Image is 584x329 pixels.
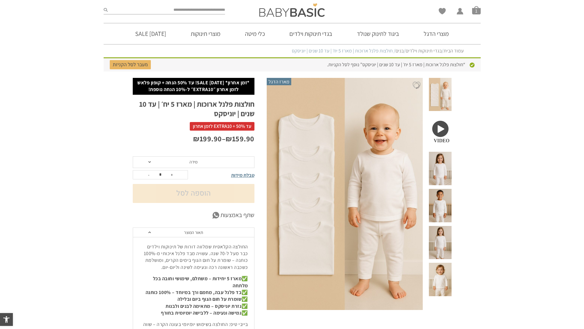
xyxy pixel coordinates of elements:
a: בנים [395,48,404,54]
span: טבלת מידות [231,172,254,178]
a: מוצרי הדגל [414,23,458,44]
strong: בד פלנל עבה, מחמם ורך במיוחד – 100% כותנה [146,289,242,296]
span: ₪ [226,134,232,143]
button: הוספה לסל [133,184,254,203]
strong: גמישה ונעימה – ללבישה יומיומית בחורף [161,310,242,316]
bdi: 199.90 [193,134,222,143]
input: כמות המוצר [154,170,166,179]
a: Wishlist [439,8,446,14]
a: עמוד הבית [444,48,464,54]
a: סל קניות1 [472,6,481,14]
bdi: 159.90 [226,134,254,143]
a: מעבר לסל הקניות [110,60,151,69]
strong: גזרת יוניסקס – מתאימה לבנים ולבנות [166,303,242,309]
strong: מארז 5 יחידות – משתלם, שימושי וחובה בכל מלתחה [153,275,248,289]
p: ✅ ✅ ✅ ✅ ✅ [139,275,248,316]
a: שתף באמצעות [133,211,254,220]
span: ₪ [193,134,200,143]
span: סל קניות [472,6,481,14]
span: עד 50% + EXTRA10 לזמן אחרון [190,122,254,131]
a: [DATE] SALE [126,23,175,44]
span: מידה [189,159,197,165]
a: בגדי תינוקות וילדים [280,23,342,44]
a: מוצרי תינוקות [181,23,230,44]
span: Wishlist [439,8,446,17]
button: + [167,170,177,179]
div: “חולצות פלנל ארוכות | מארז 5 יח׳ | עד 10 שנים | יוניסקס” נוסף לסל הקניות. [104,57,481,71]
span: מארז הדגל [267,78,291,85]
span: שתף באמצעות [220,211,254,220]
a: תאור המוצר [133,228,254,237]
a: ביגוד לתינוק שנולד [348,23,408,44]
button: - [144,170,153,179]
img: Baby Basic בגדי תינוקות וילדים אונליין [259,3,325,17]
nav: Breadcrumb [120,48,464,54]
a: כלי מיטה [236,23,274,44]
h1: חולצות פלנל ארוכות | מארז 5 יח׳ | עד 10 שנים | יוניסקס [133,99,254,118]
p: החולצה הקלאסית שמלווה דורות של תינוקות וילדים כבר מעל ל-70 שנה. עשויה מבד פלנל איכותי מ-100% כותנ... [139,243,248,271]
p: *זמן אחרון* [DATE] SALE! עד 50% הנחה + קופון פלאש לזמן אחרון ״EXTRA10״ ל-10% הנחה נוספת! [136,79,251,93]
a: בגדי תינוקות וילדים [406,48,442,54]
strong: שומרת על חום הגוף ביום ובלילה [177,296,242,302]
p: – [133,134,254,144]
